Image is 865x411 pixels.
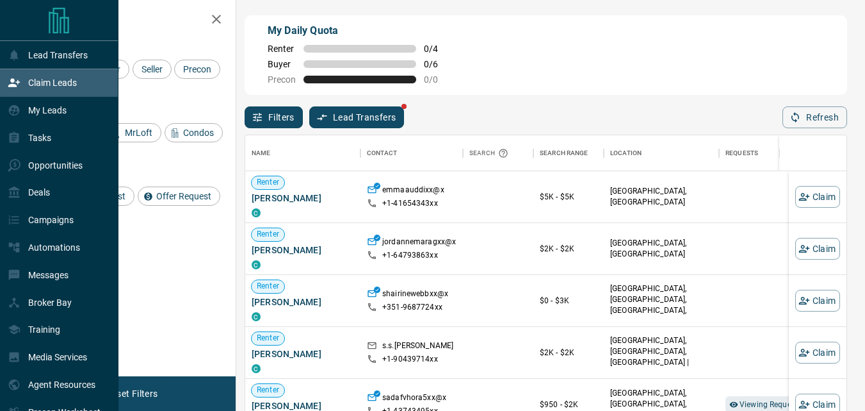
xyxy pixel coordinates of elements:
[120,128,157,138] span: MrLoft
[540,191,597,203] p: $5K - $5K
[268,44,296,54] span: Renter
[540,243,597,255] p: $2K - $2K
[382,392,446,406] p: sadafvhora5xx@x
[179,64,216,74] span: Precon
[424,59,452,69] span: 0 / 6
[245,106,303,128] button: Filters
[382,250,438,261] p: +1- 64793863xx
[252,260,261,269] div: condos.ca
[252,348,354,360] span: [PERSON_NAME]
[252,192,354,205] span: [PERSON_NAME]
[252,244,354,256] span: [PERSON_NAME]
[252,177,284,188] span: Renter
[137,64,167,74] span: Seller
[252,385,284,396] span: Renter
[540,135,588,171] div: Search Range
[610,238,713,260] p: [GEOGRAPHIC_DATA], [GEOGRAPHIC_DATA]
[138,187,220,206] div: Offer Request
[252,208,261,217] div: condos.ca
[795,290,840,312] button: Claim
[610,135,642,171] div: Location
[382,185,444,198] p: emmaauddixx@x
[540,399,597,410] p: $950 - $2K
[382,198,438,209] p: +1- 41654343xx
[782,106,847,128] button: Refresh
[610,283,713,328] p: Scarborough
[533,135,604,171] div: Search Range
[367,135,397,171] div: Contact
[97,383,166,405] button: Reset Filters
[252,312,261,321] div: condos.ca
[268,74,296,85] span: Precon
[382,340,453,354] p: s.s.[PERSON_NAME]
[179,128,218,138] span: Condos
[795,186,840,208] button: Claim
[424,44,452,54] span: 0 / 4
[610,186,713,208] p: [GEOGRAPHIC_DATA], [GEOGRAPHIC_DATA]
[725,135,758,171] div: Requests
[540,295,597,306] p: $0 - $3K
[165,123,223,142] div: Condos
[309,106,405,128] button: Lead Transfers
[252,229,284,240] span: Renter
[252,296,354,308] span: [PERSON_NAME]
[382,302,442,313] p: +351- 9687724xx
[252,364,261,373] div: condos.ca
[268,23,452,38] p: My Daily Quota
[540,347,597,358] p: $2K - $2K
[106,123,161,142] div: MrLoft
[174,60,220,79] div: Precon
[268,59,296,69] span: Buyer
[382,289,448,302] p: shairinewebbxx@x
[719,135,834,171] div: Requests
[252,135,271,171] div: Name
[382,237,456,250] p: jordannemaragxx@x
[360,135,463,171] div: Contact
[469,135,512,171] div: Search
[795,238,840,260] button: Claim
[41,13,223,28] h2: Filters
[610,335,713,380] p: [GEOGRAPHIC_DATA], [GEOGRAPHIC_DATA], [GEOGRAPHIC_DATA] | [GEOGRAPHIC_DATA]
[152,191,216,201] span: Offer Request
[604,135,719,171] div: Location
[245,135,360,171] div: Name
[795,342,840,364] button: Claim
[382,354,438,365] p: +1- 90439714xx
[424,74,452,85] span: 0 / 0
[252,333,284,344] span: Renter
[740,400,810,409] span: Viewing Request
[133,60,172,79] div: Seller
[252,281,284,292] span: Renter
